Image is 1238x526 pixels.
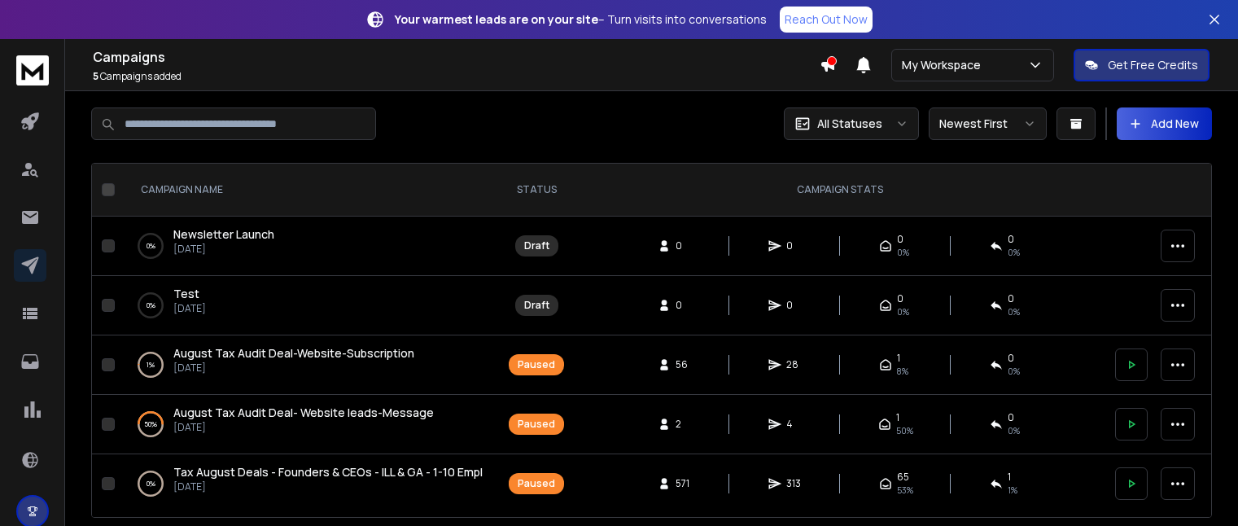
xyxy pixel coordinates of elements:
p: My Workspace [902,57,987,73]
td: 0%Newsletter Launch[DATE] [121,217,499,276]
span: 0 [786,239,803,252]
span: 28 [786,358,803,371]
span: 0 [1008,352,1014,365]
span: 0 % [1008,424,1020,437]
p: Reach Out Now [785,11,868,28]
p: [DATE] [173,421,434,434]
span: Tax August Deals - Founders & CEOs - ILL & GA - 1-10 Empl [173,464,483,480]
span: 0 [1008,292,1014,305]
span: 0 [786,299,803,312]
div: Draft [524,239,549,252]
a: Test [173,286,199,302]
button: Newest First [929,107,1047,140]
span: Test [173,286,199,301]
th: CAMPAIGN NAME [121,164,499,217]
p: Campaigns added [93,70,820,83]
span: August Tax Audit Deal- Website leads-Message [173,405,434,420]
td: 50%August Tax Audit Deal- Website leads-Message[DATE] [121,395,499,454]
span: 0 % [1008,365,1020,378]
p: 1 % [147,357,155,373]
span: 0 [897,292,903,305]
span: 0% [1008,246,1020,259]
img: logo [16,55,49,85]
span: 5 [93,69,98,83]
span: 0% [897,305,909,318]
a: Tax August Deals - Founders & CEOs - ILL & GA - 1-10 Empl [173,464,483,480]
span: 1 [1008,471,1011,484]
a: August Tax Audit Deal-Website-Subscription [173,345,414,362]
p: 0 % [147,238,155,254]
span: 53 % [897,484,913,497]
span: 4 [786,418,803,431]
a: Reach Out Now [780,7,873,33]
td: 0%Tax August Deals - Founders & CEOs - ILL & GA - 1-10 Empl[DATE] [121,454,499,514]
th: STATUS [499,164,574,217]
div: Draft [524,299,549,312]
span: 8 % [897,365,908,378]
span: 0% [897,246,909,259]
span: 0 [1008,411,1014,424]
td: 0%Test[DATE] [121,276,499,335]
button: Add New [1117,107,1212,140]
p: 50 % [144,416,157,432]
span: 65 [897,471,909,484]
p: [DATE] [173,243,274,256]
p: [DATE] [173,302,206,315]
span: 0% [1008,305,1020,318]
span: 571 [676,477,692,490]
span: 1 [897,352,900,365]
span: 0 [897,233,903,246]
p: 0 % [147,297,155,313]
strong: Your warmest leads are on your site [395,11,598,27]
a: Newsletter Launch [173,226,274,243]
span: 2 [676,418,692,431]
p: [DATE] [173,362,414,375]
span: 1 [896,411,899,424]
p: Get Free Credits [1108,57,1198,73]
span: 0 [676,299,692,312]
span: 56 [676,358,692,371]
p: [DATE] [173,480,483,493]
span: 50 % [896,424,913,437]
td: 1%August Tax Audit Deal-Website-Subscription[DATE] [121,335,499,395]
iframe: Intercom live chat [1179,470,1218,509]
div: Paused [518,477,555,490]
span: 0 [676,239,692,252]
span: Newsletter Launch [173,226,274,242]
button: Get Free Credits [1074,49,1210,81]
a: August Tax Audit Deal- Website leads-Message [173,405,434,421]
p: All Statuses [817,116,882,132]
th: CAMPAIGN STATS [574,164,1105,217]
span: 1 % [1008,484,1017,497]
h1: Campaigns [93,47,820,67]
p: 0 % [147,476,155,492]
div: Paused [518,418,555,431]
span: 0 [1008,233,1014,246]
div: Paused [518,358,555,371]
span: 313 [786,477,803,490]
p: – Turn visits into conversations [395,11,767,28]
